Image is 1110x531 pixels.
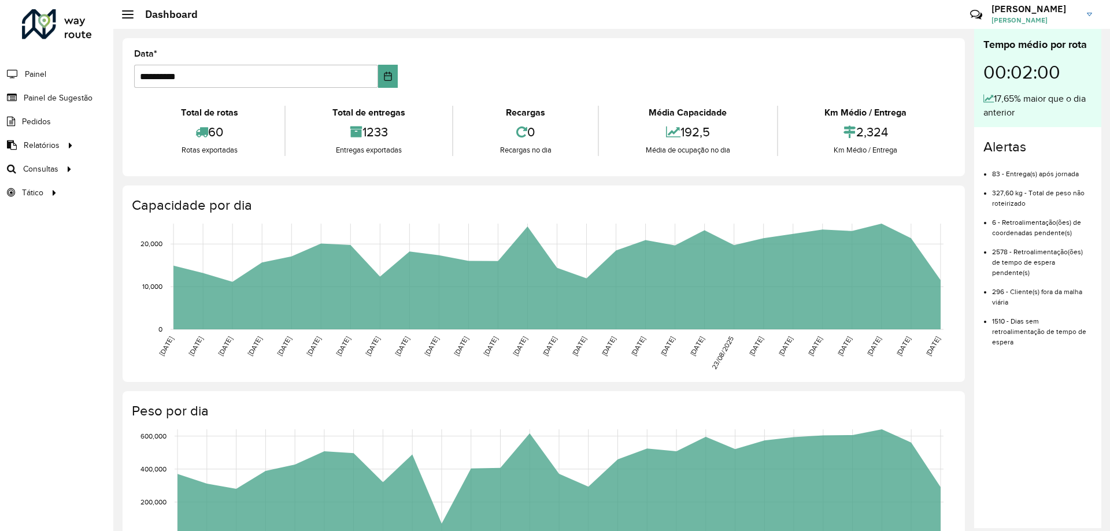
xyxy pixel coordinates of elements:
[217,335,234,357] text: [DATE]
[456,144,595,156] div: Recargas no dia
[335,335,351,357] text: [DATE]
[781,144,950,156] div: Km Médio / Entrega
[600,335,617,357] text: [DATE]
[924,335,941,357] text: [DATE]
[140,240,162,247] text: 20,000
[132,197,953,214] h4: Capacidade por dia
[836,335,853,357] text: [DATE]
[132,403,953,419] h4: Peso por dia
[22,187,43,199] span: Tático
[142,283,162,290] text: 10,000
[378,65,398,88] button: Choose Date
[158,335,175,357] text: [DATE]
[140,498,166,506] text: 200,000
[895,335,912,357] text: [DATE]
[991,3,1078,14] h3: [PERSON_NAME]
[140,465,166,473] text: 400,000
[25,68,46,80] span: Painel
[748,335,764,357] text: [DATE]
[983,37,1092,53] div: Tempo médio por rota
[983,53,1092,92] div: 00:02:00
[659,335,676,357] text: [DATE]
[134,47,157,61] label: Data
[394,335,410,357] text: [DATE]
[992,238,1092,278] li: 2578 - Retroalimentação(ões) de tempo de espera pendente(s)
[24,92,92,104] span: Painel de Sugestão
[602,120,774,144] div: 192,5
[288,144,449,156] div: Entregas exportadas
[964,2,989,27] a: Contato Rápido
[288,120,449,144] div: 1233
[23,163,58,175] span: Consultas
[602,106,774,120] div: Média Capacidade
[983,139,1092,155] h4: Alertas
[137,106,282,120] div: Total de rotas
[983,92,1092,120] div: 17,65% maior que o dia anterior
[992,307,1092,347] li: 1510 - Dias sem retroalimentação de tempo de espera
[364,335,381,357] text: [DATE]
[781,106,950,120] div: Km Médio / Entrega
[777,335,794,357] text: [DATE]
[710,335,735,371] text: 23/08/2025
[22,116,51,128] span: Pedidos
[453,335,469,357] text: [DATE]
[781,120,950,144] div: 2,324
[137,120,282,144] div: 60
[992,160,1092,179] li: 83 - Entrega(s) após jornada
[806,335,823,357] text: [DATE]
[137,144,282,156] div: Rotas exportadas
[512,335,528,357] text: [DATE]
[423,335,440,357] text: [DATE]
[689,335,705,357] text: [DATE]
[24,139,60,151] span: Relatórios
[992,278,1092,307] li: 296 - Cliente(s) fora da malha viária
[246,335,263,357] text: [DATE]
[992,209,1092,238] li: 6 - Retroalimentação(ões) de coordenadas pendente(s)
[482,335,499,357] text: [DATE]
[134,8,198,21] h2: Dashboard
[571,335,587,357] text: [DATE]
[456,120,595,144] div: 0
[865,335,882,357] text: [DATE]
[602,144,774,156] div: Média de ocupação no dia
[991,15,1078,25] span: [PERSON_NAME]
[630,335,646,357] text: [DATE]
[541,335,558,357] text: [DATE]
[140,432,166,440] text: 600,000
[456,106,595,120] div: Recargas
[305,335,322,357] text: [DATE]
[276,335,293,357] text: [DATE]
[992,179,1092,209] li: 327,60 kg - Total de peso não roteirizado
[187,335,204,357] text: [DATE]
[288,106,449,120] div: Total de entregas
[158,325,162,333] text: 0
